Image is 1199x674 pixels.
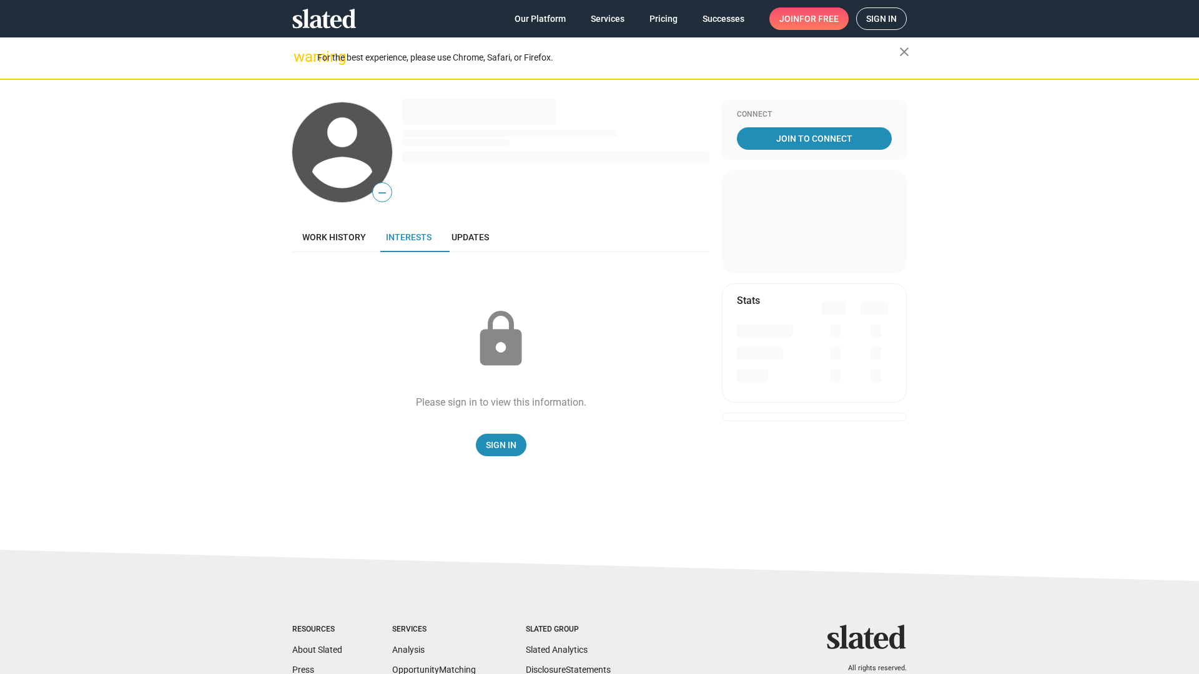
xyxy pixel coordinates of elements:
[292,222,376,252] a: Work history
[292,625,342,635] div: Resources
[476,434,526,456] a: Sign In
[703,7,744,30] span: Successes
[897,44,912,59] mat-icon: close
[470,308,532,371] mat-icon: lock
[392,645,425,655] a: Analysis
[737,110,892,120] div: Connect
[779,7,839,30] span: Join
[769,7,849,30] a: Joinfor free
[526,625,611,635] div: Slated Group
[376,222,442,252] a: Interests
[649,7,678,30] span: Pricing
[866,8,897,29] span: Sign in
[302,232,366,242] span: Work history
[386,232,432,242] span: Interests
[526,645,588,655] a: Slated Analytics
[373,185,392,201] span: —
[294,49,308,64] mat-icon: warning
[737,294,760,307] mat-card-title: Stats
[591,7,624,30] span: Services
[581,7,634,30] a: Services
[856,7,907,30] a: Sign in
[515,7,566,30] span: Our Platform
[693,7,754,30] a: Successes
[799,7,839,30] span: for free
[292,645,342,655] a: About Slated
[505,7,576,30] a: Our Platform
[739,127,889,150] span: Join To Connect
[451,232,489,242] span: Updates
[442,222,499,252] a: Updates
[416,396,586,409] div: Please sign in to view this information.
[317,49,899,66] div: For the best experience, please use Chrome, Safari, or Firefox.
[737,127,892,150] a: Join To Connect
[392,625,476,635] div: Services
[639,7,688,30] a: Pricing
[486,434,516,456] span: Sign In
